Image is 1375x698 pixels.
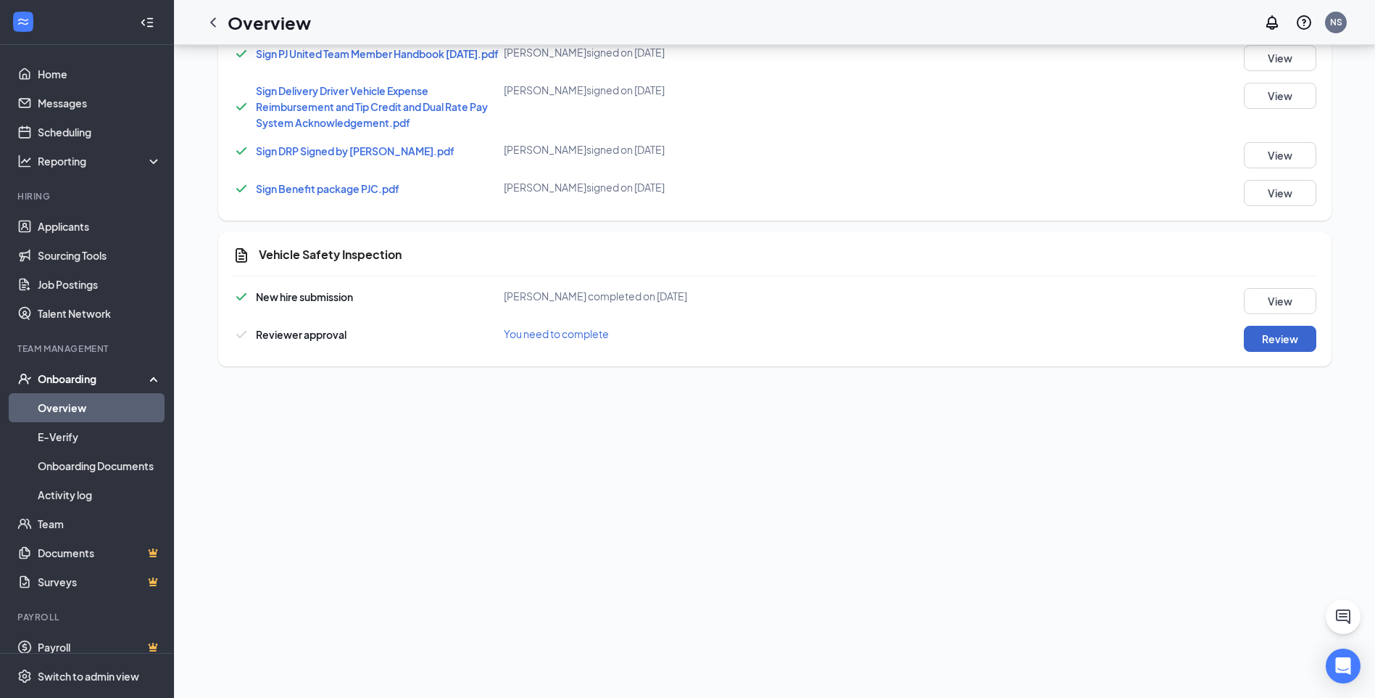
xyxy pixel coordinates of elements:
[228,10,311,35] h1: Overview
[38,669,139,683] div: Switch to admin view
[17,371,32,386] svg: UserCheck
[256,84,488,129] a: Sign Delivery Driver Vehicle Expense Reimbursement and Tip Credit and Dual Rate Pay System Acknow...
[17,190,159,202] div: Hiring
[259,247,402,263] h5: Vehicle Safety Inspection
[1244,83,1316,109] button: View
[256,290,353,303] span: New hire submission
[38,393,162,422] a: Overview
[1263,14,1281,31] svg: Notifications
[1244,180,1316,206] button: View
[38,422,162,451] a: E-Verify
[1334,608,1352,625] svg: ChatActive
[17,669,32,683] svg: Settings
[256,47,499,60] a: Sign PJ United Team Member Handbook [DATE].pdf
[38,480,162,509] a: Activity log
[256,144,454,157] a: Sign DRP Signed by [PERSON_NAME].pdf
[504,45,865,59] div: [PERSON_NAME] signed on [DATE]
[38,241,162,270] a: Sourcing Tools
[233,326,250,343] svg: Checkmark
[233,288,250,305] svg: Checkmark
[38,212,162,241] a: Applicants
[38,299,162,328] a: Talent Network
[233,98,250,115] svg: Checkmark
[1244,142,1316,168] button: View
[38,59,162,89] a: Home
[1244,45,1316,71] button: View
[17,154,32,168] svg: Analysis
[504,327,609,340] span: You need to complete
[38,451,162,480] a: Onboarding Documents
[38,633,162,662] a: PayrollCrown
[1244,288,1316,314] button: View
[256,328,346,341] span: Reviewer approval
[1330,16,1342,28] div: NS
[17,342,159,355] div: Team Management
[233,247,250,264] svg: CustomFormIcon
[504,180,865,194] div: [PERSON_NAME] signed on [DATE]
[17,611,159,623] div: Payroll
[38,371,149,386] div: Onboarding
[1295,14,1313,31] svg: QuestionInfo
[38,567,162,596] a: SurveysCrown
[38,89,162,118] a: Messages
[1326,649,1361,683] div: Open Intercom Messenger
[504,142,865,157] div: [PERSON_NAME] signed on [DATE]
[38,538,162,567] a: DocumentsCrown
[38,509,162,538] a: Team
[233,142,250,160] svg: Checkmark
[504,83,865,97] div: [PERSON_NAME] signed on [DATE]
[1244,326,1316,352] button: Review
[1326,599,1361,634] button: ChatActive
[256,182,399,195] a: Sign Benefit package PJC.pdf
[233,180,250,197] svg: Checkmark
[38,118,162,147] a: Scheduling
[504,290,687,303] span: [PERSON_NAME] completed on [DATE]
[140,15,154,30] svg: Collapse
[38,154,162,168] div: Reporting
[204,14,222,31] svg: ChevronLeft
[38,270,162,299] a: Job Postings
[16,15,30,29] svg: WorkstreamLogo
[233,45,250,62] svg: Checkmark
